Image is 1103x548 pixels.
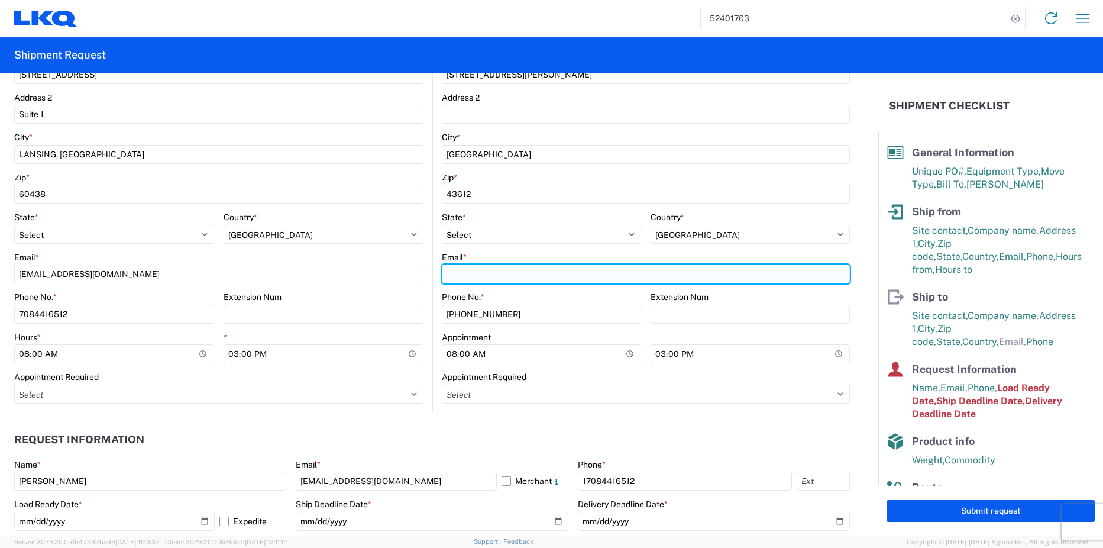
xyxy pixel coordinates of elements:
label: Ship Deadline Date [296,499,371,510]
label: Country [651,212,684,223]
span: Ship from [912,205,961,218]
label: Appointment Required [14,372,99,382]
span: Name, [912,382,940,394]
span: Server: 2025.20.0-db47332bad5 [14,539,160,546]
span: Product info [912,435,975,447]
label: Address 2 [14,92,52,103]
label: Appointment Required [442,372,526,382]
span: Company name, [968,225,1039,236]
label: Hours [14,332,41,343]
span: Email, [999,336,1026,347]
span: Country, [962,336,999,347]
input: Ext [797,472,850,491]
span: City, [918,238,937,249]
label: Phone No. [442,292,484,302]
span: Unique PO#, [912,166,966,177]
span: [DATE] 11:13:37 [115,539,160,546]
span: Country, [962,251,999,262]
span: Email, [999,251,1026,262]
label: Zip [442,172,457,183]
a: Support [474,538,503,545]
a: Feedback [503,538,533,545]
button: Submit request [887,500,1095,522]
label: Email [14,252,39,263]
label: City [442,132,460,143]
input: Shipment, tracking or reference number [701,7,1007,30]
h2: Request Information [14,434,144,446]
label: Delivery Deadline Date [578,499,668,510]
span: Email, [940,382,968,394]
span: General Information [912,146,1014,159]
span: Phone [1026,336,1053,347]
span: Route [912,481,943,494]
span: City, [918,323,937,334]
span: Weight, [912,454,944,466]
label: Merchant [502,472,568,491]
span: State, [936,251,962,262]
label: Country [224,212,257,223]
label: Address 2 [442,92,480,103]
label: Appointment [442,332,491,343]
span: Company name, [968,310,1039,321]
span: Phone, [968,382,997,394]
span: State, [936,336,962,347]
span: [PERSON_NAME] [966,179,1044,190]
label: Name [14,459,41,470]
label: Extension Num [651,292,709,302]
label: State [14,212,38,223]
h2: Shipment Checklist [889,99,1010,113]
span: Client: 2025.20.0-8c6e0cf [165,539,287,546]
label: Email [442,252,467,263]
label: Phone [578,459,606,470]
span: Site contact, [912,225,968,236]
label: Expedite [219,512,286,531]
span: Hours to [935,264,972,275]
span: Site contact, [912,310,968,321]
span: Request Information [912,363,1017,375]
span: Commodity [944,454,995,466]
label: State [442,212,466,223]
label: City [14,132,33,143]
span: Ship Deadline Date, [936,395,1025,407]
span: Bill To, [936,179,966,190]
span: [DATE] 12:11:14 [245,539,287,546]
label: Phone No. [14,292,57,302]
span: Ship to [912,291,948,303]
span: Equipment Type, [966,166,1041,177]
label: Extension Num [224,292,282,302]
label: Email [296,459,321,470]
label: Load Ready Date [14,499,82,510]
h2: Shipment Request [14,48,106,62]
span: Phone, [1026,251,1056,262]
label: Zip [14,172,30,183]
span: Copyright © [DATE]-[DATE] Agistix Inc., All Rights Reserved [907,537,1089,547]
